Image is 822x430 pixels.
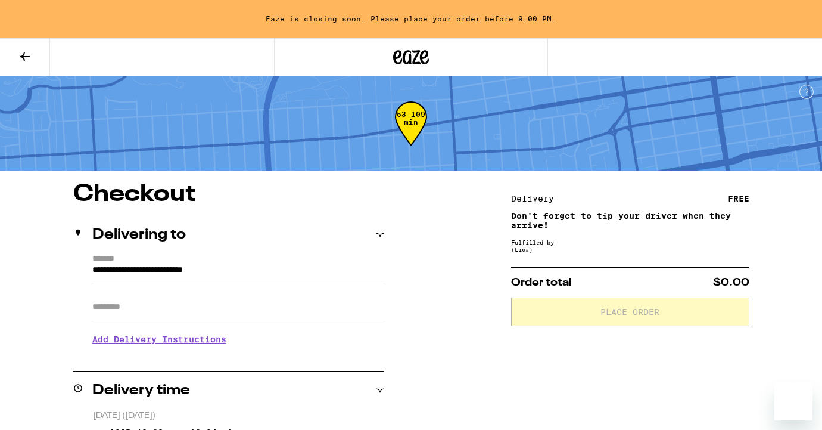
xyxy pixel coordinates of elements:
[511,239,749,253] div: Fulfilled by (Lic# )
[92,326,384,353] h3: Add Delivery Instructions
[774,382,812,420] iframe: Button to launch messaging window
[93,410,384,422] p: [DATE] ([DATE])
[73,182,384,206] h1: Checkout
[92,383,190,398] h2: Delivery time
[92,353,384,363] p: We'll contact you at [PHONE_NUMBER] when we arrive
[511,298,749,326] button: Place Order
[600,308,659,316] span: Place Order
[511,277,572,288] span: Order total
[511,211,749,230] p: Don't forget to tip your driver when they arrive!
[511,194,562,203] div: Delivery
[92,228,186,242] h2: Delivering to
[713,277,749,288] span: $0.00
[728,194,749,203] div: FREE
[395,110,427,155] div: 53-109 min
